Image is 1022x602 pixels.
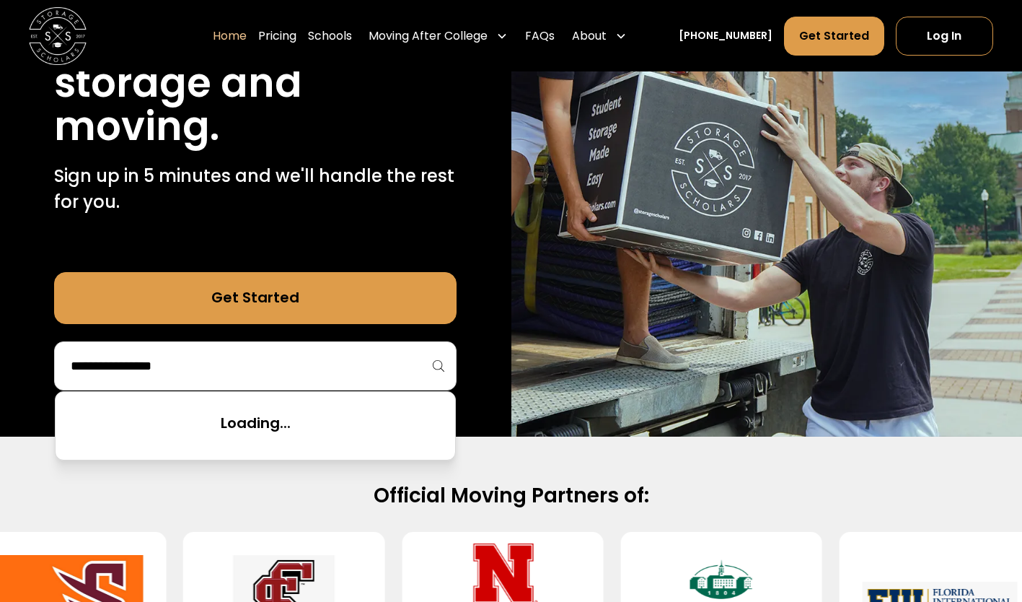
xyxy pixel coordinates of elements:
div: About [566,16,633,56]
a: FAQs [525,16,555,56]
div: Moving After College [369,27,488,45]
div: About [572,27,607,45]
a: [PHONE_NUMBER] [679,28,772,43]
h2: Official Moving Partners of: [51,483,971,509]
img: Storage Scholars main logo [29,7,87,65]
h1: Stress free student storage and moving. [54,18,457,149]
a: Log In [896,17,994,56]
a: Get Started [784,17,884,56]
a: Get Started [54,272,457,324]
div: Moving After College [363,16,514,56]
a: Schools [308,16,352,56]
p: Sign up in 5 minutes and we'll handle the rest for you. [54,163,457,215]
a: Pricing [258,16,296,56]
a: Home [213,16,247,56]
